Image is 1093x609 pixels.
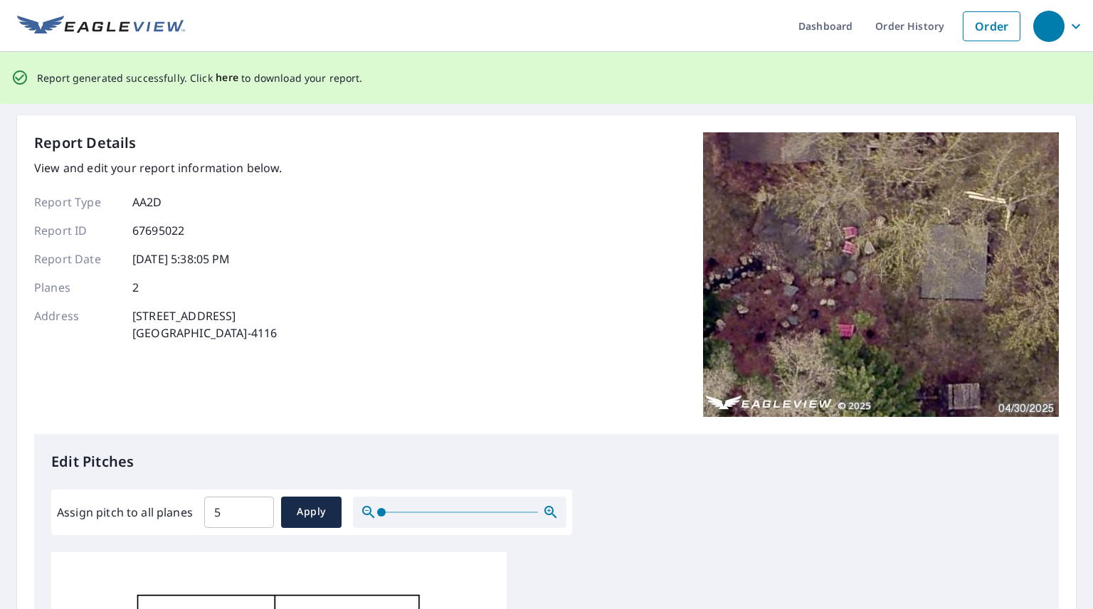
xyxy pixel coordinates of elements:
[34,132,137,154] p: Report Details
[132,222,184,239] p: 67695022
[132,307,277,341] p: [STREET_ADDRESS] [GEOGRAPHIC_DATA]-4116
[204,492,274,532] input: 00.0
[34,159,283,176] p: View and edit your report information below.
[292,503,330,521] span: Apply
[132,279,139,296] p: 2
[17,16,185,37] img: EV Logo
[34,307,120,341] p: Address
[216,69,239,87] button: here
[37,69,363,87] p: Report generated successfully. Click to download your report.
[57,504,193,521] label: Assign pitch to all planes
[34,250,120,268] p: Report Date
[34,279,120,296] p: Planes
[703,132,1059,417] img: Top image
[281,497,342,528] button: Apply
[34,222,120,239] p: Report ID
[963,11,1020,41] a: Order
[51,451,1042,472] p: Edit Pitches
[34,194,120,211] p: Report Type
[132,250,231,268] p: [DATE] 5:38:05 PM
[132,194,162,211] p: AA2D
